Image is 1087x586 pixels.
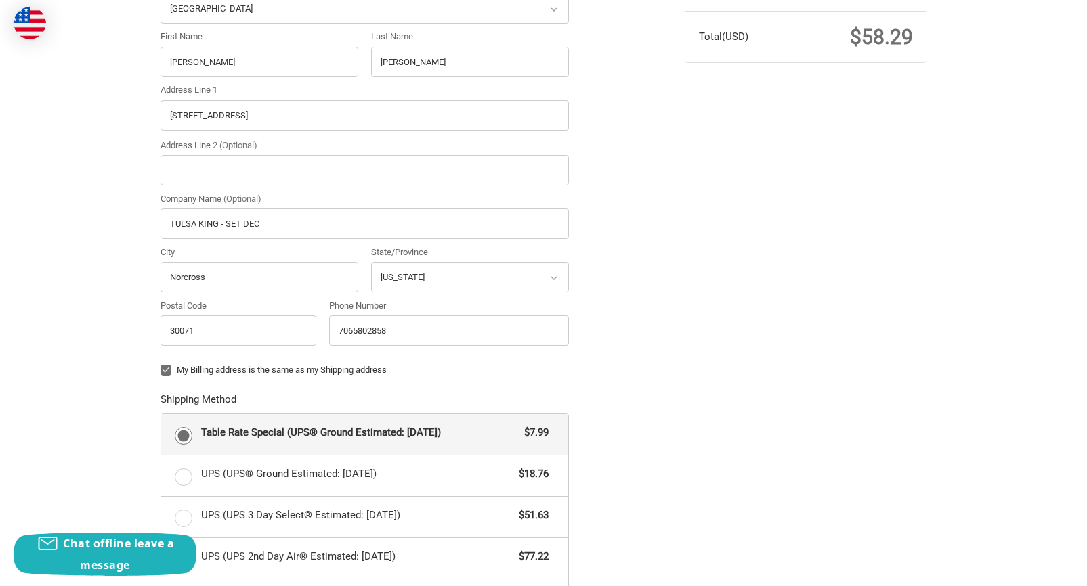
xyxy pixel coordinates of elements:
span: $7.99 [517,425,549,441]
label: Address Line 1 [161,83,569,97]
span: $18.76 [512,466,549,482]
label: Company Name [161,192,569,206]
label: City [161,246,358,259]
span: UPS (UPS 3 Day Select® Estimated: [DATE]) [201,508,513,523]
label: State/Province [371,246,569,259]
button: Chat offline leave a message [14,533,196,576]
span: $58.29 [850,25,913,49]
label: My Billing address is the same as my Shipping address [161,365,569,376]
span: UPS (UPS 2nd Day Air® Estimated: [DATE]) [201,549,513,564]
span: Total (USD) [699,30,748,43]
img: duty and tax information for United States [14,7,46,39]
label: First Name [161,30,358,43]
label: Phone Number [329,299,569,313]
small: (Optional) [219,140,257,150]
span: $51.63 [512,508,549,523]
label: Address Line 2 [161,139,569,152]
span: Table Rate Special (UPS® Ground Estimated: [DATE]) [201,425,518,441]
label: Postal Code [161,299,316,313]
span: Chat offline leave a message [63,536,174,572]
legend: Shipping Method [161,392,236,413]
small: (Optional) [223,194,261,204]
span: UPS (UPS® Ground Estimated: [DATE]) [201,466,513,482]
label: Last Name [371,30,569,43]
span: $77.22 [512,549,549,564]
